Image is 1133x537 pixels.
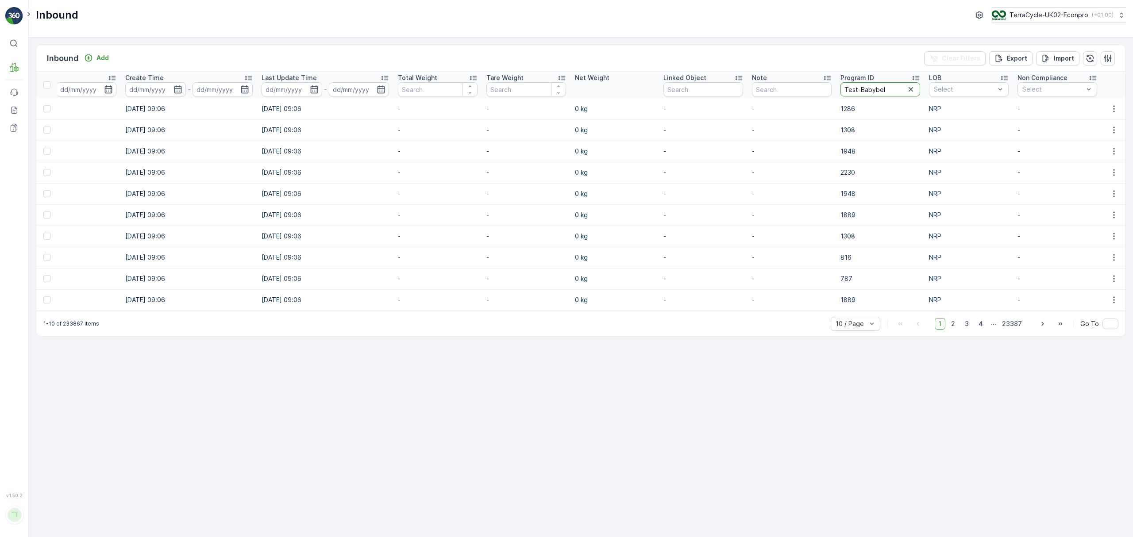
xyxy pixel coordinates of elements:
p: - [1017,126,1097,134]
td: [DATE] 09:06 [257,183,393,204]
p: 0 kg [575,147,655,156]
td: [DATE] 09:06 [257,226,393,247]
p: 2230 [840,168,920,177]
p: - [398,147,478,156]
p: NRP [929,232,1009,241]
p: Clear Filters [942,54,980,63]
img: terracycle_logo_wKaHoWT.png [992,10,1006,20]
div: Toggle Row Selected [43,254,50,261]
input: dd/mm/yyyy [329,82,389,96]
p: - [752,104,832,113]
p: Tare Weight [486,73,524,82]
p: - [398,295,478,304]
button: Import [1036,51,1079,65]
td: - [659,119,748,141]
span: 4 [975,318,987,330]
p: - [486,211,566,219]
p: NRP [929,168,1009,177]
p: - [1017,253,1097,262]
p: - [398,253,478,262]
p: 1948 [840,147,920,156]
td: - [659,226,748,247]
div: Toggle Row Selected [43,190,50,197]
p: - [398,211,478,219]
p: NRP [929,253,1009,262]
div: Toggle Row Selected [43,233,50,240]
input: Search [663,82,743,96]
p: - [1017,295,1097,304]
p: - [398,168,478,177]
div: TT [8,508,22,522]
td: [DATE] 09:06 [257,268,393,289]
p: NRP [929,189,1009,198]
p: - [752,189,832,198]
p: TerraCycle-UK02-Econpro [1010,11,1088,19]
button: TerraCycle-UK02-Econpro(+01:00) [992,7,1126,23]
p: 0 kg [575,126,655,134]
td: [DATE] 09:06 [257,98,393,119]
td: [DATE] 09:06 [257,289,393,311]
p: - [486,168,566,177]
p: Create Time [125,73,164,82]
td: [DATE] 09:06 [121,98,257,119]
p: 1948 [840,189,920,198]
p: Note [752,73,767,82]
span: Go To [1080,319,1099,328]
td: [DATE] 09:06 [121,183,257,204]
td: - [659,247,748,268]
p: - [398,104,478,113]
p: LOB [929,73,941,82]
p: 1889 [840,211,920,219]
p: NRP [929,147,1009,156]
input: Search [486,82,566,96]
td: [DATE] 09:06 [257,119,393,141]
p: 1286 [840,104,920,113]
p: - [752,232,832,241]
p: - [486,253,566,262]
td: [DATE] 09:06 [121,247,257,268]
p: NRP [929,104,1009,113]
p: - [486,126,566,134]
p: 0 kg [575,295,655,304]
p: 0 kg [575,168,655,177]
p: - [1017,104,1097,113]
p: - [752,126,832,134]
span: 1 [935,318,945,330]
span: 2 [947,318,959,330]
p: 0 kg [575,211,655,219]
p: - [1017,168,1097,177]
p: - [398,126,478,134]
td: [DATE] 09:06 [121,204,257,226]
p: - [752,253,832,262]
p: Select [1022,85,1083,94]
input: Search [398,82,478,96]
div: Toggle Row Selected [43,211,50,219]
p: 0 kg [575,232,655,241]
p: NRP [929,295,1009,304]
td: [DATE] 09:06 [121,289,257,311]
div: Toggle Row Selected [43,296,50,303]
span: 3 [961,318,973,330]
div: Toggle Row Selected [43,275,50,282]
p: - [752,168,832,177]
p: - [752,147,832,156]
div: Toggle Row Selected [43,105,50,112]
td: - [659,98,748,119]
p: Inbound [47,52,79,65]
p: Select [934,85,995,94]
p: - [188,84,191,95]
p: - [1017,189,1097,198]
div: Toggle Row Selected [43,148,50,155]
p: - [486,274,566,283]
td: [DATE] 09:06 [121,268,257,289]
button: Add [81,53,112,63]
td: [DATE] 09:06 [121,226,257,247]
td: [DATE] 09:06 [257,204,393,226]
p: Last Update Time [262,73,317,82]
p: - [398,232,478,241]
p: - [324,84,327,95]
p: Inbound [36,8,78,22]
td: - [659,204,748,226]
img: logo [5,7,23,25]
td: - [659,162,748,183]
